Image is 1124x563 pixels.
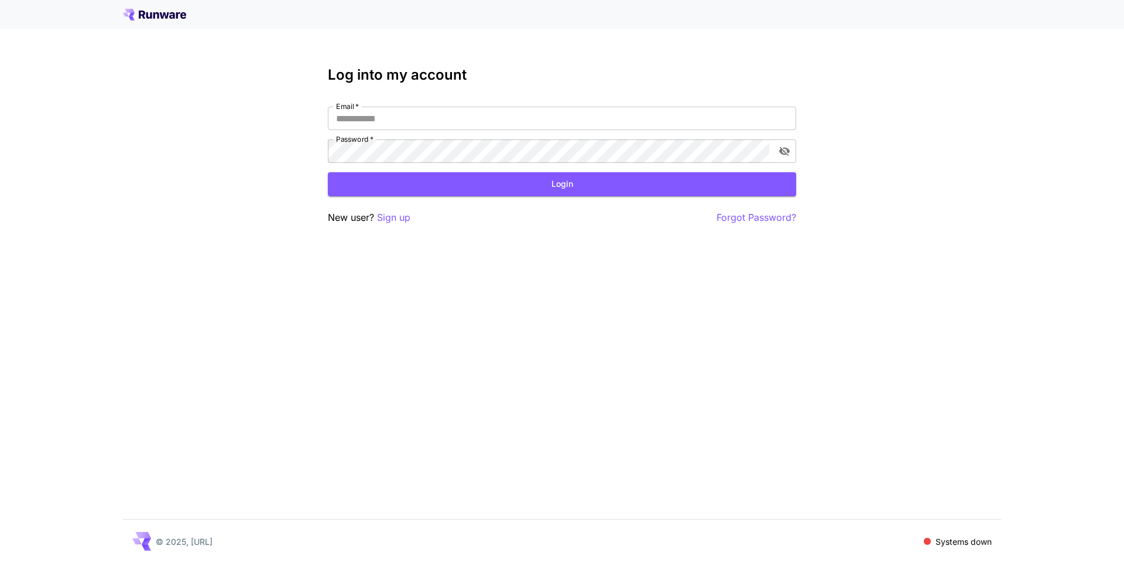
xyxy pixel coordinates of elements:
button: Login [328,172,796,196]
p: © 2025, [URL] [156,535,213,548]
button: Forgot Password? [717,210,796,225]
label: Email [336,101,359,111]
button: Sign up [377,210,410,225]
p: New user? [328,210,410,225]
label: Password [336,134,373,144]
p: Systems down [935,535,992,548]
button: toggle password visibility [774,141,795,162]
h3: Log into my account [328,67,796,83]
